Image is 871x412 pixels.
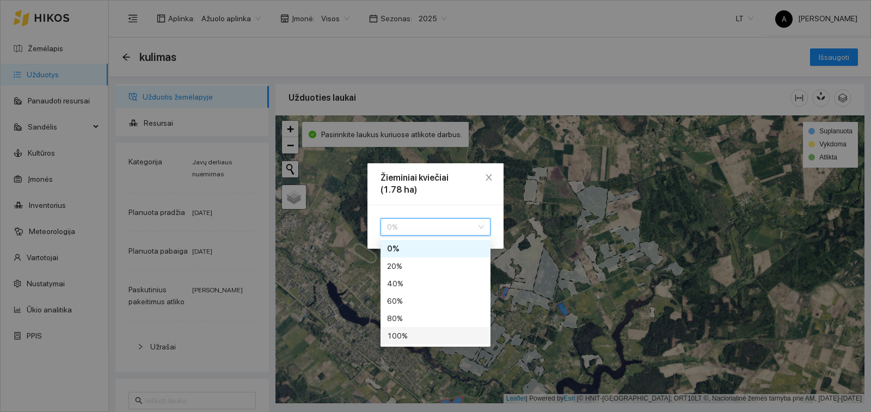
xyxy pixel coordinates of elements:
span: 0 % [387,219,484,235]
div: Žieminiai kviečiai [381,172,490,184]
div: 20 % [387,260,484,272]
button: Close [474,163,504,193]
div: 40 % [387,278,484,290]
div: 100 % [387,330,484,342]
div: (1.78 ha) [381,184,490,196]
span: close [484,173,493,182]
div: 60 % [387,295,484,307]
div: 80 % [387,312,484,324]
div: 0 % [387,243,484,255]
